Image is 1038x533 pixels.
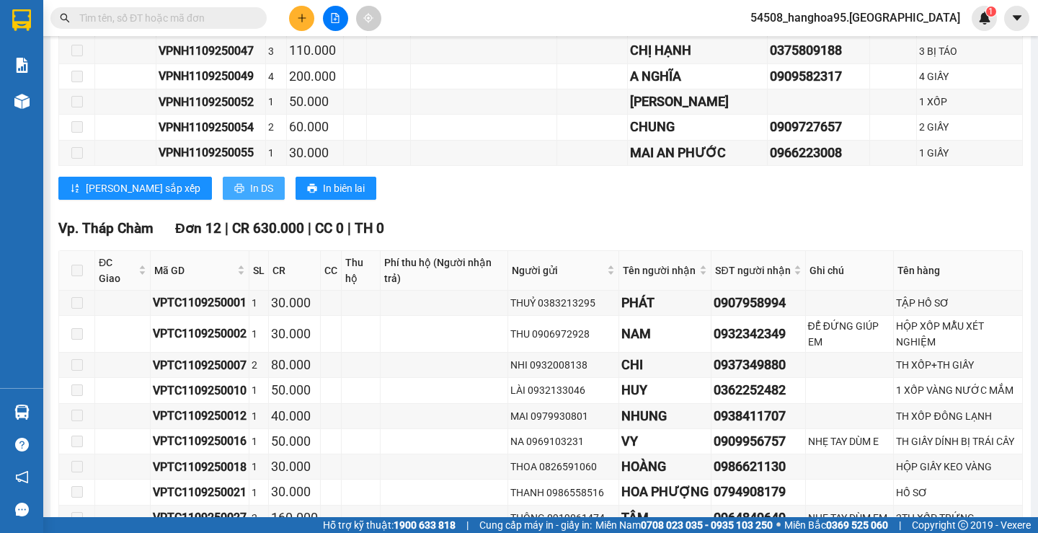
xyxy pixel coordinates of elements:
th: Tên hàng [894,251,1023,291]
span: question-circle [15,438,29,451]
div: 60.000 [289,117,341,137]
div: HOÀNG [621,457,709,477]
div: HOA PHƯỢNG [621,482,709,502]
div: THÔNG 0919061474 [510,510,616,526]
td: NAM [619,316,711,353]
td: VPNH1109250055 [156,141,266,166]
td: TÂM [619,506,711,531]
span: Tên người nhận [623,263,696,278]
div: HỘP XỐP MẪU XÉT NGHIỆM [896,318,1020,350]
button: sort-ascending[PERSON_NAME] sắp xếp [58,177,212,200]
div: 1 GIẤY [919,145,1020,161]
span: CC 0 [315,220,344,237]
th: SL [249,251,269,291]
div: TH GIẤY DÍNH BỊ TRÁI CÂY [896,433,1020,449]
div: MAI 0979930801 [510,408,616,424]
span: [PERSON_NAME] sắp xếp [86,180,200,196]
div: THANH 0986558516 [510,485,616,501]
td: VPTC1109250021 [151,480,249,505]
td: 0986621130 [711,454,805,480]
td: VPNH1109250052 [156,89,266,115]
span: Mã GD [154,263,234,278]
div: A NGHĨA [630,66,765,87]
span: In biên lai [323,180,365,196]
div: TÂM [621,508,709,528]
div: 1 XỐP VÀNG NƯỚC MẮM [896,382,1020,398]
span: caret-down [1011,12,1024,25]
td: VPNH1109250047 [156,38,266,63]
div: 1 [252,326,266,342]
div: 30.000 [271,324,318,344]
div: 1 [252,295,266,311]
button: plus [289,6,314,31]
div: VPNH1109250047 [159,42,263,60]
div: 3 BỊ TÁO [919,43,1020,59]
div: VPTC1109250002 [153,325,247,343]
span: search [60,13,70,23]
span: ⚪️ [776,522,781,528]
button: printerIn DS [223,177,285,200]
div: 2 [252,357,266,373]
td: CHUNG [628,115,768,140]
div: 40.000 [271,406,318,426]
div: 160.000 [271,508,318,528]
div: HỒ SƠ [896,485,1020,501]
span: Vp. Tháp Chàm [58,220,154,237]
strong: 1900 633 818 [394,519,456,531]
div: NHẸ TAY DÙM EM [808,510,892,526]
div: 0966223008 [770,143,867,163]
div: 0794908179 [714,482,802,502]
td: 0938411707 [711,404,805,429]
div: TH XỐP ĐÔNG LẠNH [896,408,1020,424]
td: VPNH1109250049 [156,64,266,89]
strong: 0708 023 035 - 0935 103 250 [641,519,773,531]
div: VPTC1109250012 [153,407,247,425]
div: 1 XỐP [919,94,1020,110]
td: 0937349880 [711,353,805,378]
span: Miền Nam [595,517,773,533]
div: 30.000 [271,293,318,313]
div: VPTC1109250027 [153,508,247,527]
sup: 1 [986,6,996,17]
button: printerIn biên lai [296,177,376,200]
span: aim [363,13,373,23]
td: CHỊ HẠNH [628,38,768,63]
td: VPTC1109250007 [151,353,249,378]
th: Ghi chú [806,251,895,291]
div: 1 [252,459,266,475]
span: copyright [958,520,968,530]
td: HOA PHƯỢNG [619,480,711,505]
td: VPTC1109250018 [151,454,249,480]
span: In DS [250,180,273,196]
div: VPNH1109250054 [159,118,263,136]
div: 2 [252,510,266,526]
div: LÀI 0932133046 [510,382,616,398]
span: printer [307,183,317,195]
div: 2TH XỐP TRỨNG [896,510,1020,526]
span: message [15,503,29,516]
div: 1 [252,433,266,449]
div: VPNH1109250055 [159,144,263,162]
div: 1 [268,94,284,110]
th: Thu hộ [342,251,381,291]
td: MAI AN PHƯỚC [628,141,768,166]
div: 30.000 [271,482,318,502]
div: NAM [621,324,709,344]
div: MAI AN PHƯỚC [630,143,765,163]
div: TẬP HỒ SƠ [896,295,1020,311]
span: Người gửi [512,263,604,278]
span: sort-ascending [70,183,80,195]
div: HUY [621,380,709,400]
span: SĐT người nhận [715,263,790,278]
img: warehouse-icon [14,405,30,420]
td: 0909582317 [768,64,870,89]
span: | [899,517,901,533]
div: 50.000 [271,431,318,451]
div: 0909727657 [770,117,867,137]
img: icon-new-feature [978,12,991,25]
td: 0375809188 [768,38,870,63]
span: Miền Bắc [784,517,888,533]
div: 2 [268,119,284,135]
div: 2 GIẤY [919,119,1020,135]
div: PHÁT [621,293,709,313]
